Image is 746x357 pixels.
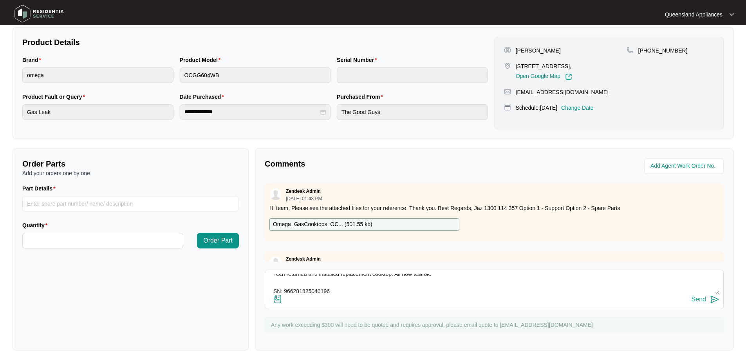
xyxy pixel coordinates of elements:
a: Open Google Map [516,73,572,80]
span: Order Part [203,236,233,245]
img: map-pin [504,104,511,111]
img: user.svg [270,256,282,268]
p: [STREET_ADDRESS], [516,62,572,70]
p: Add your orders one by one [22,169,239,177]
img: Link-External [565,73,572,80]
img: map-pin [627,47,634,54]
button: Send [692,294,719,305]
input: Quantity [23,233,183,248]
label: Product Model [180,56,224,64]
label: Purchased From [337,93,386,101]
p: [EMAIL_ADDRESS][DOMAIN_NAME] [516,88,609,96]
img: dropdown arrow [730,13,734,16]
img: user.svg [270,188,282,200]
p: Order Parts [22,158,239,169]
div: Send [692,296,706,303]
p: [DATE] 01:48 PM [286,196,322,201]
label: Brand [22,56,44,64]
p: Zendesk Admin [286,256,321,262]
img: send-icon.svg [710,295,719,304]
textarea: Called to cooktop where the large burner is "leaking gas". Tech attended and confirmed that there... [269,274,719,294]
label: Date Purchased [180,93,227,101]
input: Purchased From [337,104,488,120]
label: Product Fault or Query [22,93,88,101]
input: Brand [22,67,173,83]
p: Any work exceeding $300 will need to be quoted and requires approval, please email quote to [EMAI... [271,321,720,329]
input: Product Fault or Query [22,104,173,120]
label: Part Details [22,185,59,192]
label: Quantity [22,221,51,229]
p: [PERSON_NAME] [516,47,561,54]
p: Omega_GasCooktops_OC... ( 501.55 kb ) [273,220,372,229]
img: user-pin [504,47,511,54]
label: Serial Number [337,56,380,64]
input: Part Details [22,196,239,212]
input: Add Agent Work Order No. [650,161,719,171]
img: file-attachment-doc.svg [273,294,282,304]
p: [PHONE_NUMBER] [638,47,688,54]
p: Zendesk Admin [286,188,321,194]
input: Product Model [180,67,331,83]
button: Order Part [197,233,239,248]
p: Schedule: [DATE] [516,104,557,112]
img: map-pin [504,62,511,69]
input: Date Purchased [184,108,319,116]
p: Product Details [22,37,488,48]
p: Queensland Appliances [665,11,723,18]
p: Change Date [561,104,594,112]
input: Serial Number [337,67,488,83]
img: residentia service logo [12,2,67,25]
p: Hi team, Please see the attached files for your reference. Thank you. Best Regards, Jaz 1300 114 ... [269,204,719,212]
img: map-pin [504,88,511,95]
p: Comments [265,158,489,169]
